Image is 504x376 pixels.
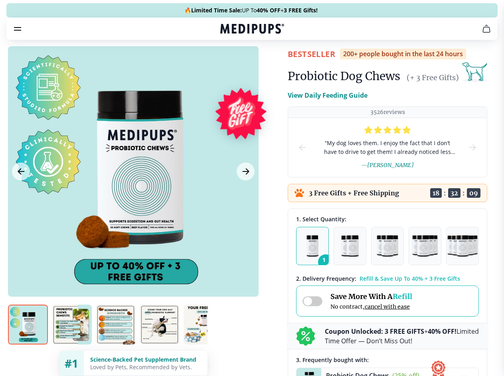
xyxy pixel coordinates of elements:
img: Pack of 4 - Natural Dog Supplements [412,235,437,257]
button: next-slide [468,118,477,177]
span: cancel with ease [365,303,410,310]
span: No contract, [330,303,412,310]
img: Probiotic Dog Chews | Natural Dog Supplements [96,305,136,345]
span: : [444,189,446,197]
span: : [462,189,465,197]
div: 1. Select Quantity: [296,215,479,223]
a: Medipups [220,23,284,36]
span: Save More With A [330,292,412,301]
b: 40% OFF! [428,327,457,336]
p: 3 Free Gifts + Free Shipping [309,189,399,197]
img: Probiotic Dog Chews | Natural Dog Supplements [8,305,48,345]
span: (+ 3 Free Gifts) [407,73,459,82]
img: Probiotic Dog Chews | Natural Dog Supplements [184,305,223,345]
button: prev-slide [298,118,307,177]
button: Next Image [237,163,255,181]
button: Previous Image [12,163,30,181]
span: “ My dog loves them. I enjoy the fact that I don’t have to drive to get them! I already noticed l... [320,139,455,156]
b: Coupon Unlocked: 3 FREE GIFTS [325,327,424,336]
p: 3526 reviews [370,108,405,116]
img: Probiotic Dog Chews | Natural Dog Supplements [52,305,92,345]
div: 200+ people bought in the last 24 hours [340,49,466,59]
button: 1 [296,227,329,265]
span: 2 . Delivery Frequency: [296,275,356,282]
span: — [PERSON_NAME] [361,161,414,169]
img: Pack of 1 - Natural Dog Supplements [306,235,319,257]
div: Loved by Pets, Recommended by Vets. [90,363,201,371]
img: Pack of 3 - Natural Dog Supplements [377,235,398,257]
span: 🔥 UP To + [184,6,318,14]
p: View Daily Feeding Guide [288,91,368,100]
img: Pack of 2 - Natural Dog Supplements [341,235,359,257]
span: Refill & Save Up To 40% + 3 Free Gifts [360,275,460,282]
span: 1 [318,254,333,270]
span: #1 [65,356,78,371]
p: + Limited Time Offer — Don’t Miss Out! [325,327,479,346]
img: Probiotic Dog Chews | Natural Dog Supplements [140,305,180,345]
button: burger-menu [13,24,22,33]
span: 32 [448,188,461,198]
img: Pack of 5 - Natural Dog Supplements [447,235,478,257]
span: BestSeller [288,49,335,59]
span: Refill [393,292,412,301]
span: 09 [467,188,480,198]
button: cart [477,19,496,38]
h1: Probiotic Dog Chews [288,69,400,83]
span: 18 [430,188,442,198]
span: 3 . Frequently bought with: [296,356,369,364]
div: Science-Backed Pet Supplement Brand [90,356,201,363]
